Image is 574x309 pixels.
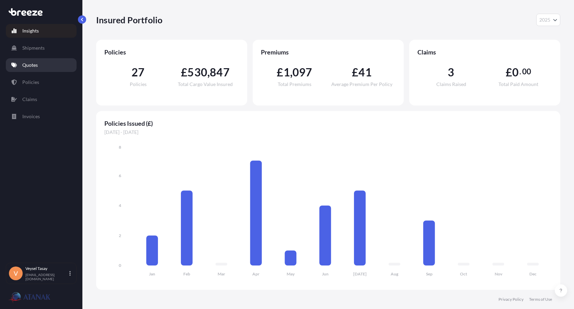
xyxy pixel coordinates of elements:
[498,82,538,87] span: Total Paid Amount
[290,67,292,78] span: ,
[22,79,39,86] p: Policies
[6,41,77,55] a: Shipments
[6,58,77,72] a: Quotes
[22,96,37,103] p: Claims
[6,92,77,106] a: Claims
[119,233,121,238] tspan: 2
[22,45,45,51] p: Shipments
[261,48,395,56] span: Premiums
[287,271,295,276] tspan: May
[436,82,466,87] span: Claims Raised
[284,67,290,78] span: 1
[130,82,147,87] span: Policies
[119,173,121,178] tspan: 6
[181,67,187,78] span: £
[331,82,392,87] span: Average Premium Per Policy
[22,113,40,120] p: Invoices
[25,273,68,281] p: [EMAIL_ADDRESS][DOMAIN_NAME]
[104,48,239,56] span: Policies
[277,67,283,78] span: £
[6,75,77,89] a: Policies
[352,67,358,78] span: £
[210,67,230,78] span: 847
[183,271,190,276] tspan: Feb
[252,271,260,276] tspan: Apr
[104,129,552,136] span: [DATE] - [DATE]
[426,271,433,276] tspan: Sep
[358,67,371,78] span: 41
[448,67,454,78] span: 3
[14,270,18,277] span: V
[498,297,524,302] a: Privacy Policy
[519,69,521,74] span: .
[119,145,121,150] tspan: 8
[9,292,50,303] img: organization-logo
[278,82,311,87] span: Total Premiums
[539,16,550,23] span: 2025
[391,271,399,276] tspan: Aug
[131,67,145,78] span: 27
[495,271,503,276] tspan: Nov
[218,271,225,276] tspan: Mar
[506,67,512,78] span: £
[522,69,531,74] span: 00
[460,271,467,276] tspan: Oct
[417,48,552,56] span: Claims
[292,67,312,78] span: 097
[22,27,39,34] p: Insights
[6,24,77,38] a: Insights
[353,271,367,276] tspan: [DATE]
[529,297,552,302] a: Terms of Use
[529,271,537,276] tspan: Dec
[119,263,121,268] tspan: 0
[149,271,155,276] tspan: Jan
[207,67,210,78] span: ,
[104,119,552,127] span: Policies Issued (£)
[187,67,207,78] span: 530
[25,266,68,271] p: Veysel Tasay
[322,271,329,276] tspan: Jun
[536,14,560,26] button: Year Selector
[512,67,519,78] span: 0
[178,82,233,87] span: Total Cargo Value Insured
[96,14,162,25] p: Insured Portfolio
[6,110,77,123] a: Invoices
[22,62,38,69] p: Quotes
[119,203,121,208] tspan: 4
